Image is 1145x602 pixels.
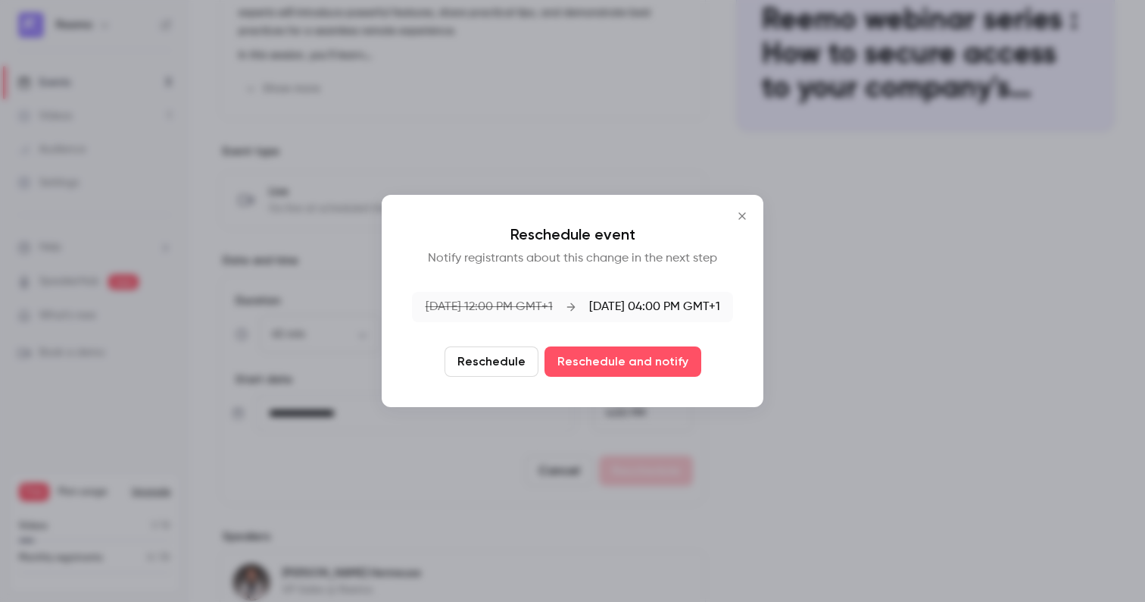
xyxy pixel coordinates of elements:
[412,225,733,243] p: Reschedule event
[412,249,733,268] p: Notify registrants about this change in the next step
[727,201,757,231] button: Close
[426,298,553,316] p: [DATE] 12:00 PM GMT+1
[445,346,538,377] button: Reschedule
[544,346,701,377] button: Reschedule and notify
[589,298,720,316] p: [DATE] 04:00 PM GMT+1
